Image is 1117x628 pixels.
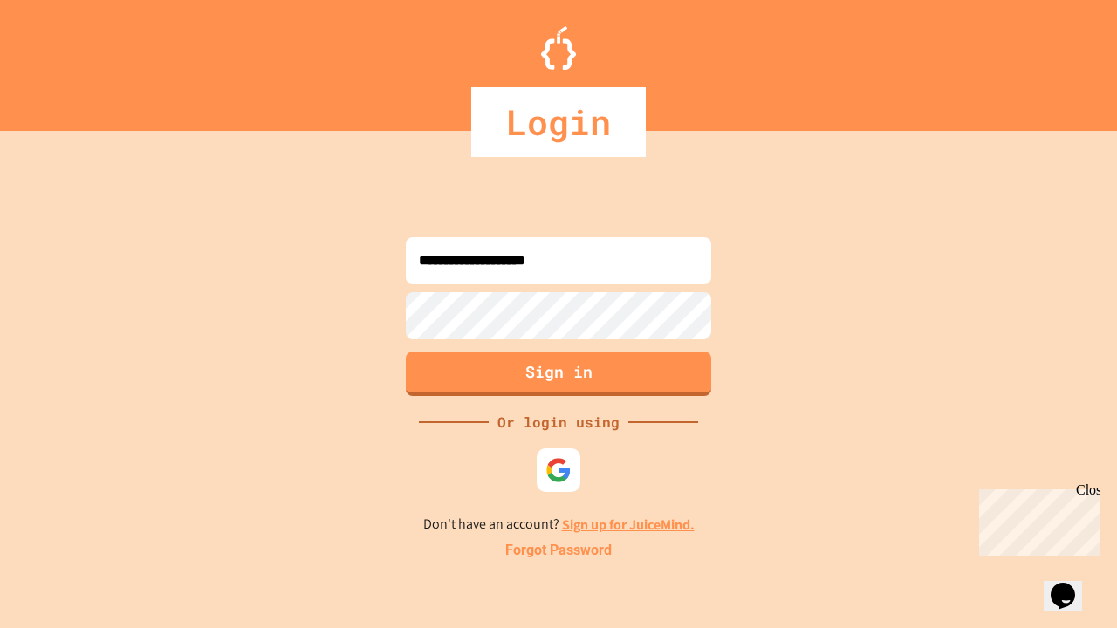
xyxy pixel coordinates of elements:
iframe: chat widget [1044,558,1100,611]
div: Chat with us now!Close [7,7,120,111]
div: Or login using [489,412,628,433]
p: Don't have an account? [423,514,695,536]
a: Forgot Password [505,540,612,561]
iframe: chat widget [972,482,1100,556]
img: google-icon.svg [545,457,572,483]
div: Login [471,87,646,157]
img: Logo.svg [541,26,576,70]
a: Sign up for JuiceMind. [562,515,695,534]
button: Sign in [406,352,711,396]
